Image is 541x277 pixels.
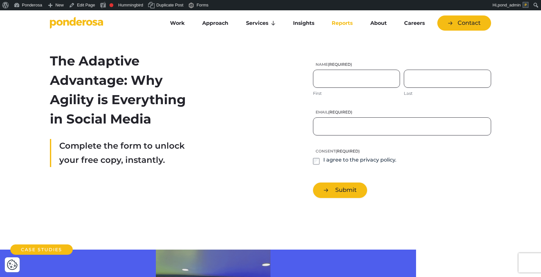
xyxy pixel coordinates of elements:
a: Reports [324,16,360,30]
a: About [363,16,394,30]
a: Insights [286,16,322,30]
a: Approach [195,16,236,30]
a: Go to homepage [50,17,153,30]
h2: The Adaptive Advantage: Why Agility is Everything in Social Media [50,51,191,129]
img: Revisit consent button [7,259,18,270]
span: pond_admin [498,3,521,7]
span: (Required) [336,149,360,153]
label: First [313,90,400,96]
button: Submit [313,183,367,198]
span: (Required) [328,110,352,114]
a: Work [163,16,192,30]
label: Last [404,90,491,96]
div: Complete the form to unlock your free copy, instantly. [50,139,191,167]
span: (Required) [328,62,352,67]
a: Careers [397,16,432,30]
h2: Case Studies [10,244,73,255]
label: I agree to the privacy policy. [323,156,396,164]
a: Contact [437,15,491,31]
legend: Name [313,62,352,67]
label: Email [313,109,491,115]
button: Cookie Settings [7,259,18,270]
a: Services [239,16,283,30]
legend: Consent [313,148,360,154]
div: Needs improvement [109,3,113,7]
